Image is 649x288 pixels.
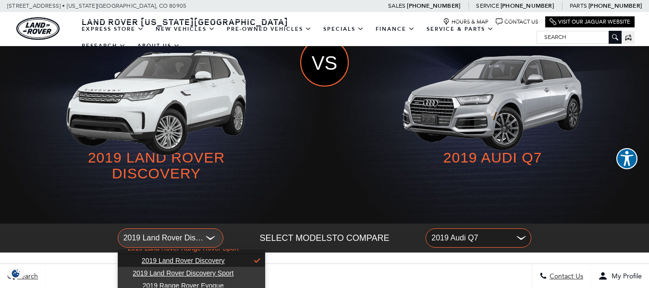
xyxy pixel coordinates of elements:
a: [PHONE_NUMBER] [588,2,642,10]
span: 2019 Land Rover Discovery Sport [133,269,233,277]
h2: 2019 Land Rover Discovery [44,150,269,181]
a: Pre-Owned Vehicles [221,21,318,38]
span: TO COMPARE [332,233,389,243]
a: About Us [132,38,186,54]
span: Land Rover [US_STATE][GEOGRAPHIC_DATA] [82,16,288,27]
input: Search [537,31,621,43]
a: [PHONE_NUMBER] [501,2,554,10]
div: SELECT MODELS [253,224,397,252]
section: Click to Open Cookie Consent Modal [5,268,27,278]
span: 2019 Land Rover Discovery [123,230,204,246]
button: Open user profile menu [591,264,649,288]
a: Specials [318,21,370,38]
a: [PHONE_NUMBER] [407,2,460,10]
span: 2019 Land Rover Discovery [142,257,225,264]
img: 2019 Audi Q7 [395,38,590,168]
span: Contact Us [547,272,583,280]
img: 2019 Land Rover Discovery [59,38,254,168]
span: vs [312,52,337,74]
button: 2019 Land Rover Discovery [118,228,223,248]
h2: 2019 Audi Q7 [380,150,606,165]
img: Opt-Out Icon [5,268,27,278]
img: Land Rover [16,17,60,40]
span: Parts [570,2,587,9]
span: My Profile [608,272,642,280]
a: EXPRESS STORE [76,21,150,38]
a: [STREET_ADDRESS] • [US_STATE][GEOGRAPHIC_DATA], CO 80905 [7,2,186,9]
span: Service [476,2,499,9]
a: Service & Parts [421,21,500,38]
a: land-rover [16,17,60,40]
a: Research [76,38,132,54]
aside: Accessibility Help Desk [616,148,637,171]
a: Land Rover [US_STATE][GEOGRAPHIC_DATA] [76,16,294,27]
button: 2019 Audi Q7 [426,228,531,248]
a: Visit Our Jaguar Website [550,18,630,25]
nav: Main Navigation [76,21,537,54]
span: Sales [388,2,405,9]
a: New Vehicles [150,21,221,38]
button: Explore your accessibility options [616,148,637,169]
a: Contact Us [496,18,538,25]
a: Hours & Map [443,18,489,25]
span: 2019 Audi Q7 [431,230,512,246]
a: Finance [370,21,421,38]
